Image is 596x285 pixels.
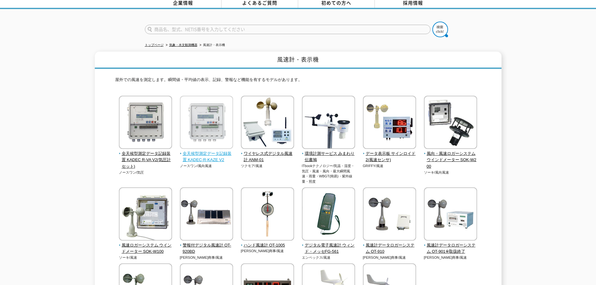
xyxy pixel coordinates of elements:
[363,255,416,260] p: [PERSON_NAME]商事/風速
[363,150,416,164] span: データ表示板 サインロイド2(風速センサ)
[302,187,355,242] img: デジタル電子風速計 ウィンド・メッセFG-561
[241,96,294,150] img: ワイヤレス式デジタル風速計 ANM-01
[180,255,233,260] p: [PERSON_NAME]商事/風速
[119,150,172,170] span: 全天候型測定データ記録装置 KADEC R-VA V2(気圧計セット)
[241,145,294,163] a: ワイヤレス式デジタル風速計 ANM-01
[180,96,233,150] img: 全天候型測定データ記録装置 KADEC-R-KAZE V2
[241,163,294,169] p: ツクモア/風速
[180,187,233,242] img: 警報付デジタル風速計 OT-920BD
[119,255,172,260] p: ソーキ/風速
[119,170,172,175] p: ノースワン/気圧
[424,255,477,260] p: [PERSON_NAME]商事/風速
[302,236,355,255] a: デジタル電子風速計 ウィンド・メッセFG-561
[424,242,477,255] span: 風速計データロガーシステム OT-901※取扱終了
[119,145,172,170] a: 全天候型測定データ記録装置 KADEC R-VA V2(気圧計セット)
[241,236,294,249] a: ハンド風速計 OT-1005
[198,42,225,48] li: 風速計・表示機
[241,248,294,254] p: [PERSON_NAME]商事/風速
[302,96,355,150] img: 環境計測サービス みまわり伝書鳩
[115,77,481,86] p: 屋外での風速を測定します。瞬間値・平均値の表示、記録、警報など機能を有するモデルがあります。
[424,145,477,170] a: 風向・風速ロガーシステム ウインドメーター SOK-W200
[119,242,172,255] span: 風速ロガーシステム ウインドメーター SOK-W100
[119,236,172,255] a: 風速ロガーシステム ウインドメーター SOK-W100
[363,187,416,242] img: 風速計データロガーシステム OT-910
[432,22,448,37] img: btn_search.png
[302,242,355,255] span: デジタル電子風速計 ウィンド・メッセFG-561
[424,170,477,175] p: ソーキ/風向風速
[145,43,164,47] a: トップページ
[424,150,477,170] span: 風向・風速ロガーシステム ウインドメーター SOK-W200
[302,255,355,260] p: エンペックス/風速
[302,163,355,184] p: ITbookテクノロジー/気温・湿度・気圧・風速・風向・最大瞬間風速・雨量・WBGT(簡易)・紫外線量・照度
[363,236,416,255] a: 風速計データロガーシステム OT-910
[180,150,233,164] span: 全天候型測定データ記録装置 KADEC-R-KAZE V2
[424,236,477,255] a: 風速計データロガーシステム OT-901※取扱終了
[363,242,416,255] span: 風速計データロガーシステム OT-910
[363,145,416,163] a: データ表示板 サインロイド2(風速センサ)
[424,187,477,242] img: 風速計データロガーシステム OT-901※取扱終了
[119,187,172,242] img: 風速ロガーシステム ウインドメーター SOK-W100
[180,145,233,163] a: 全天候型測定データ記録装置 KADEC-R-KAZE V2
[241,187,294,242] img: ハンド風速計 OT-1005
[302,145,355,163] a: 環境計測サービス みまわり伝書鳩
[424,96,477,150] img: 風向・風速ロガーシステム ウインドメーター SOK-W200
[241,242,294,249] span: ハンド風速計 OT-1005
[95,52,502,69] h1: 風速計・表示機
[145,25,430,34] input: 商品名、型式、NETIS番号を入力してください
[302,150,355,164] span: 環境計測サービス みまわり伝書鳩
[180,242,233,255] span: 警報付デジタル風速計 OT-920BD
[363,96,416,150] img: データ表示板 サインロイド2(風速センサ)
[169,43,197,47] a: 気象・水文観測機器
[180,236,233,255] a: 警報付デジタル風速計 OT-920BD
[119,96,172,150] img: 全天候型測定データ記録装置 KADEC R-VA V2(気圧計セット)
[180,163,233,169] p: ノースワン/風向風速
[363,163,416,169] p: GRIFFY/風速
[241,150,294,164] span: ワイヤレス式デジタル風速計 ANM-01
